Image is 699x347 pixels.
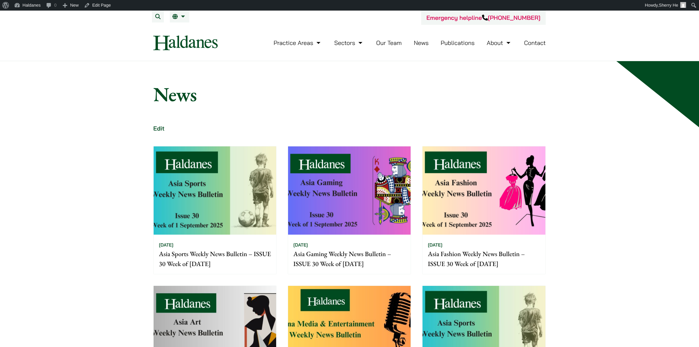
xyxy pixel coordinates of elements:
img: Logo of Haldanes [153,35,218,50]
a: Sectors [334,39,364,47]
a: Publications [441,39,475,47]
a: Practice Areas [274,39,322,47]
a: [DATE] Asia Gaming Weekly News Bulletin – ISSUE 30 Week of [DATE] [288,146,411,274]
button: Search [152,11,164,22]
a: Contact [524,39,546,47]
a: EN [172,14,187,19]
h1: News [153,82,546,106]
a: About [487,39,512,47]
a: News [414,39,429,47]
a: Edit [153,125,165,132]
a: [DATE] Asia Sports Weekly News Bulletin – ISSUE 30 Week of [DATE] [153,146,276,274]
time: [DATE] [428,242,442,248]
a: Emergency helpline[PHONE_NUMBER] [426,14,540,21]
time: [DATE] [159,242,173,248]
a: [DATE] Asia Fashion Weekly News Bulletin – ISSUE 30 Week of [DATE] [422,146,545,274]
p: Asia Fashion Weekly News Bulletin – ISSUE 30 Week of [DATE] [428,249,540,269]
p: Asia Gaming Weekly News Bulletin – ISSUE 30 Week of [DATE] [293,249,405,269]
span: Sherry He [659,3,678,8]
p: Asia Sports Weekly News Bulletin – ISSUE 30 Week of [DATE] [159,249,271,269]
a: Our Team [376,39,402,47]
time: [DATE] [293,242,308,248]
